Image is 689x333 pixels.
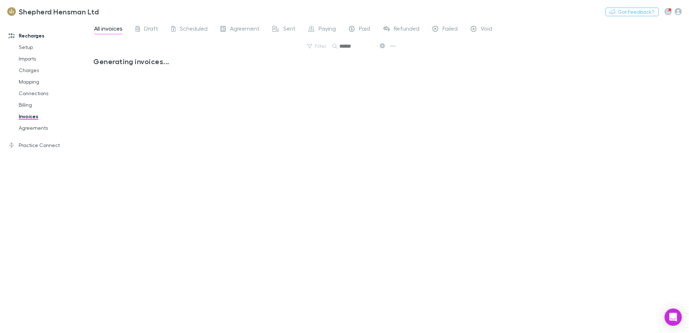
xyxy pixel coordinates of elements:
[3,3,103,20] a: Shepherd Hensman Ltd
[144,25,158,34] span: Draft
[443,25,458,34] span: Failed
[394,25,419,34] span: Refunded
[180,25,208,34] span: Scheduled
[319,25,336,34] span: Paying
[12,65,97,76] a: Charges
[7,7,16,16] img: Shepherd Hensman Ltd's Logo
[481,25,492,34] span: Void
[283,25,295,34] span: Sent
[94,25,123,34] span: All invoices
[12,88,97,99] a: Connections
[12,122,97,134] a: Agreements
[12,76,97,88] a: Mapping
[359,25,370,34] span: Paid
[19,7,99,16] h3: Shepherd Hensman Ltd
[303,42,331,50] button: Filter
[12,111,97,122] a: Invoices
[12,99,97,111] a: Billing
[230,25,259,34] span: Agreement
[605,8,659,16] button: Got Feedback?
[1,139,97,151] a: Practice Connect
[12,41,97,53] a: Setup
[93,57,392,66] h3: Generating invoices...
[12,53,97,65] a: Imports
[1,30,97,41] a: Recharges
[664,308,682,326] div: Open Intercom Messenger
